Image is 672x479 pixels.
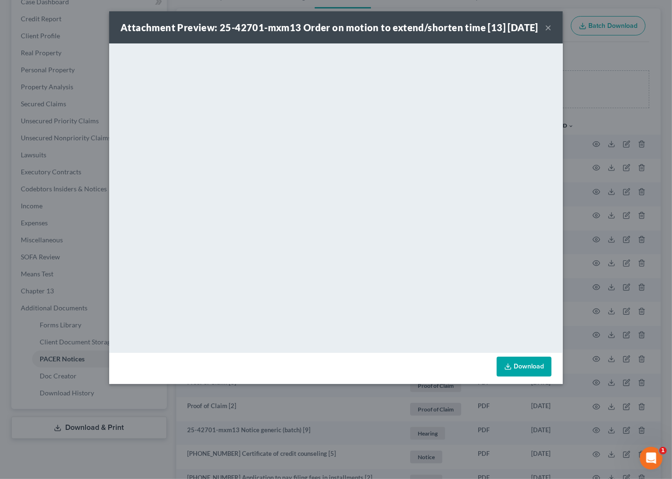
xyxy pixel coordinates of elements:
[545,22,551,33] button: ×
[497,357,551,376] a: Download
[109,43,563,351] iframe: <object ng-attr-data='[URL][DOMAIN_NAME]' type='application/pdf' width='100%' height='650px'></ob...
[640,447,663,470] iframe: Intercom live chat
[659,447,667,454] span: 1
[121,22,538,33] strong: Attachment Preview: 25-42701-mxm13 Order on motion to extend/shorten time [13] [DATE]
